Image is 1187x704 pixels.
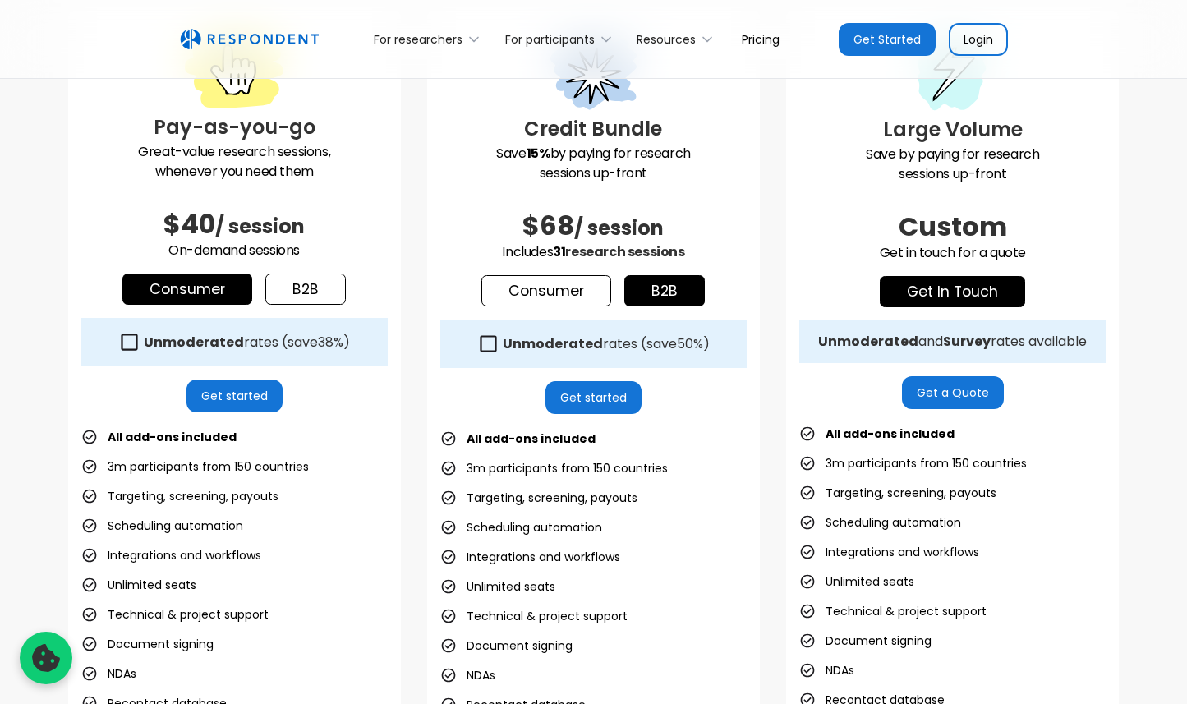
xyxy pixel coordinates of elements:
[81,241,388,260] p: On-demand sessions
[180,29,319,50] img: Untitled UI logotext
[799,629,932,652] li: Document signing
[949,23,1008,56] a: Login
[799,600,987,623] li: Technical & project support
[215,213,305,240] span: / session
[527,144,550,163] strong: 15%
[826,426,955,442] strong: All add-ons included
[677,334,703,353] span: 50%
[440,242,747,262] p: Includes
[81,544,261,567] li: Integrations and workflows
[799,511,961,534] li: Scheduling automation
[902,376,1004,409] a: Get a Quote
[163,205,215,242] span: $40
[839,23,936,56] a: Get Started
[365,20,495,58] div: For researchers
[81,603,269,626] li: Technical & project support
[81,455,309,478] li: 3m participants from 150 countries
[799,659,854,682] li: NDAs
[440,144,747,183] p: Save by paying for research sessions up-front
[122,274,252,305] a: Consumer
[81,573,196,596] li: Unlimited seats
[799,541,979,564] li: Integrations and workflows
[880,276,1025,307] a: get in touch
[440,457,668,480] li: 3m participants from 150 countries
[799,452,1027,475] li: 3m participants from 150 countries
[144,334,350,351] div: rates (save )
[503,336,710,352] div: rates (save )
[440,634,573,657] li: Document signing
[799,115,1106,145] h3: Large Volume
[818,332,918,351] strong: Unmoderated
[553,242,565,261] span: 31
[81,113,388,142] h3: Pay-as-you-go
[818,334,1087,350] div: and rates available
[186,380,283,412] a: Get started
[440,486,637,509] li: Targeting, screening, payouts
[481,275,611,306] a: Consumer
[265,274,346,305] a: b2b
[440,545,620,568] li: Integrations and workflows
[180,29,319,50] a: home
[624,275,705,306] a: b2b
[545,381,642,414] a: Get started
[440,575,555,598] li: Unlimited seats
[943,332,991,351] strong: Survey
[467,430,596,447] strong: All add-ons included
[637,31,696,48] div: Resources
[799,481,996,504] li: Targeting, screening, payouts
[522,207,574,244] span: $68
[440,516,602,539] li: Scheduling automation
[495,20,627,58] div: For participants
[440,114,747,144] h3: Credit Bundle
[440,605,628,628] li: Technical & project support
[81,142,388,182] p: Great-value research sessions, whenever you need them
[81,514,243,537] li: Scheduling automation
[799,145,1106,184] p: Save by paying for research sessions up-front
[81,633,214,656] li: Document signing
[374,31,462,48] div: For researchers
[574,214,664,242] span: / session
[799,243,1106,263] p: Get in touch for a quote
[565,242,684,261] span: research sessions
[318,333,343,352] span: 38%
[144,333,244,352] strong: Unmoderated
[108,429,237,445] strong: All add-ons included
[81,485,278,508] li: Targeting, screening, payouts
[799,570,914,593] li: Unlimited seats
[81,662,136,685] li: NDAs
[440,664,495,687] li: NDAs
[628,20,729,58] div: Resources
[729,20,793,58] a: Pricing
[503,334,603,353] strong: Unmoderated
[505,31,595,48] div: For participants
[899,208,1007,245] span: Custom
